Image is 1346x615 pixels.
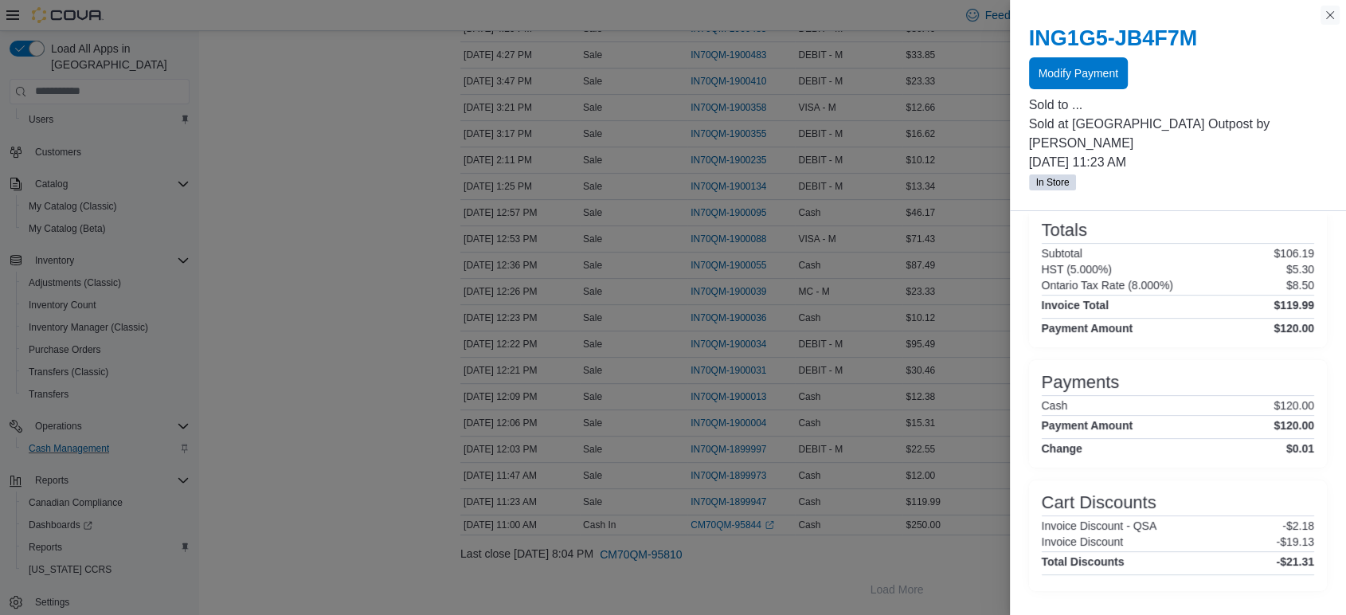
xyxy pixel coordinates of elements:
[1042,493,1156,512] h3: Cart Discounts
[1321,6,1340,25] button: Close this dialog
[1029,96,1328,115] p: Sold to ...
[1042,221,1087,240] h3: Totals
[1274,322,1314,335] h4: $120.00
[1274,247,1314,260] p: $106.19
[1274,399,1314,412] p: $120.00
[1029,25,1328,51] h2: ING1G5-JB4F7M
[1286,279,1314,292] p: $8.50
[1042,519,1157,532] h6: Invoice Discount - QSA
[1042,373,1120,392] h3: Payments
[1274,299,1314,311] h4: $119.99
[1286,442,1314,455] h4: $0.01
[1039,65,1118,81] span: Modify Payment
[1029,153,1328,172] p: [DATE] 11:23 AM
[1029,174,1077,190] span: In Store
[1277,555,1314,568] h4: -$21.31
[1042,442,1082,455] h4: Change
[1042,247,1082,260] h6: Subtotal
[1042,299,1109,311] h4: Invoice Total
[1042,419,1133,432] h4: Payment Amount
[1042,263,1112,276] h6: HST (5.000%)
[1042,535,1124,548] h6: Invoice Discount
[1029,115,1328,153] p: Sold at [GEOGRAPHIC_DATA] Outpost by [PERSON_NAME]
[1042,555,1125,568] h4: Total Discounts
[1277,535,1314,548] p: -$19.13
[1042,399,1068,412] h6: Cash
[1029,57,1128,89] button: Modify Payment
[1282,519,1314,532] p: -$2.18
[1042,279,1174,292] h6: Ontario Tax Rate (8.000%)
[1274,419,1314,432] h4: $120.00
[1036,175,1070,190] span: In Store
[1286,263,1314,276] p: $5.30
[1042,322,1133,335] h4: Payment Amount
